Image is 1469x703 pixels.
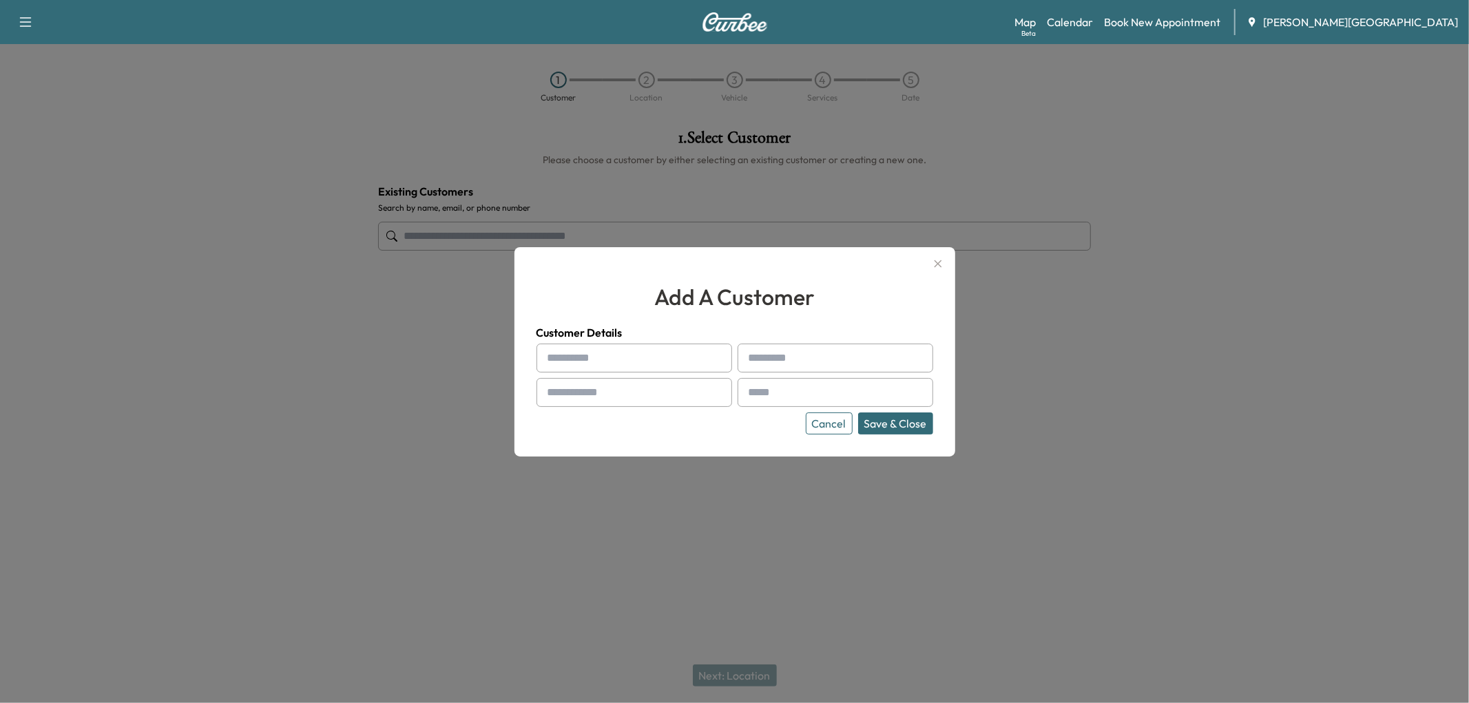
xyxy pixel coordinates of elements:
h4: Customer Details [536,324,933,341]
span: [PERSON_NAME][GEOGRAPHIC_DATA] [1263,14,1458,30]
button: Cancel [806,412,853,434]
div: Beta [1021,28,1036,39]
img: Curbee Logo [702,12,768,32]
a: MapBeta [1014,14,1036,30]
button: Save & Close [858,412,933,434]
h2: add a customer [536,280,933,313]
a: Calendar [1047,14,1093,30]
a: Book New Appointment [1104,14,1220,30]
